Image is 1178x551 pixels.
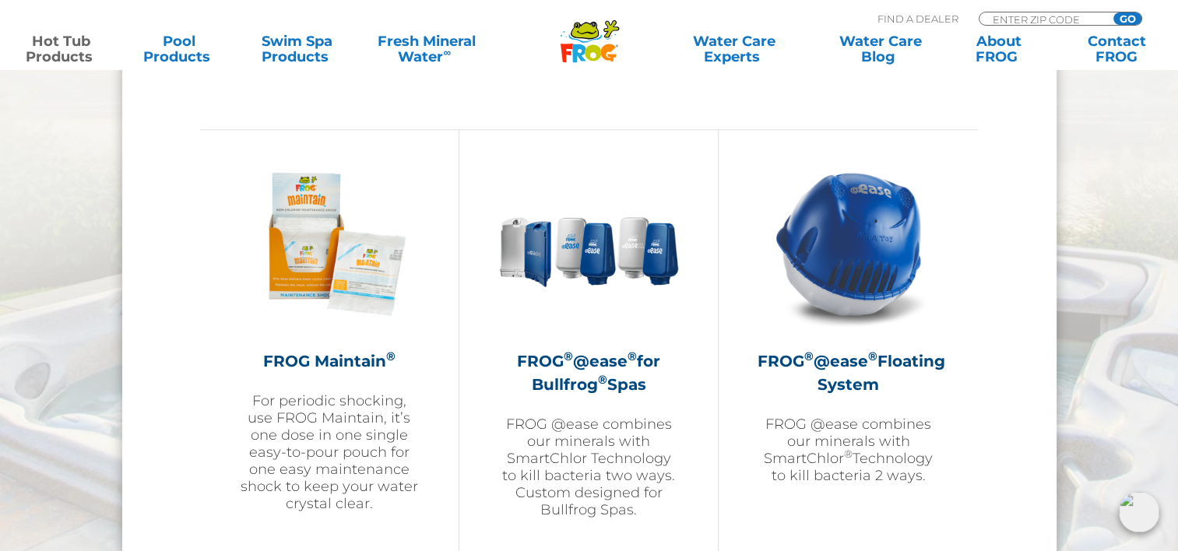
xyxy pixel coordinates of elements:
[835,33,927,65] a: Water CareBlog
[868,349,877,363] sup: ®
[1119,492,1159,532] img: openIcon
[597,372,607,387] sup: ®
[498,416,679,518] p: FROG @ease combines our minerals with SmartChlor Technology to kill bacteria two ways. Custom des...
[953,33,1045,65] a: AboutFROG
[239,153,420,334] img: Frog_Maintain_Hero-2-v2-300x300.png
[443,46,451,58] sup: ∞
[991,12,1096,26] input: Zip Code Form
[16,33,107,65] a: Hot TubProducts
[758,349,939,396] h2: FROG @ease Floating System
[804,349,814,363] sup: ®
[498,349,679,396] h2: FROG @ease for Bullfrog Spas
[1113,12,1141,25] input: GO
[564,349,573,363] sup: ®
[134,33,226,65] a: PoolProducts
[370,33,484,65] a: Fresh MineralWater∞
[251,33,343,65] a: Swim SpaProducts
[239,349,420,373] h2: FROG Maintain
[844,447,853,460] sup: ®
[877,12,958,26] p: Find A Dealer
[386,349,396,363] sup: ®
[659,33,808,65] a: Water CareExperts
[498,153,679,334] img: bullfrog-product-hero-300x300.png
[758,153,939,334] img: hot-tub-product-atease-system-300x300.png
[1071,33,1162,65] a: ContactFROG
[758,416,939,484] p: FROG @ease combines our minerals with SmartChlor Technology to kill bacteria 2 ways.
[239,392,420,512] p: For periodic shocking, use FROG Maintain, it’s one dose in one single easy-to-pour pouch for one ...
[628,349,637,363] sup: ®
